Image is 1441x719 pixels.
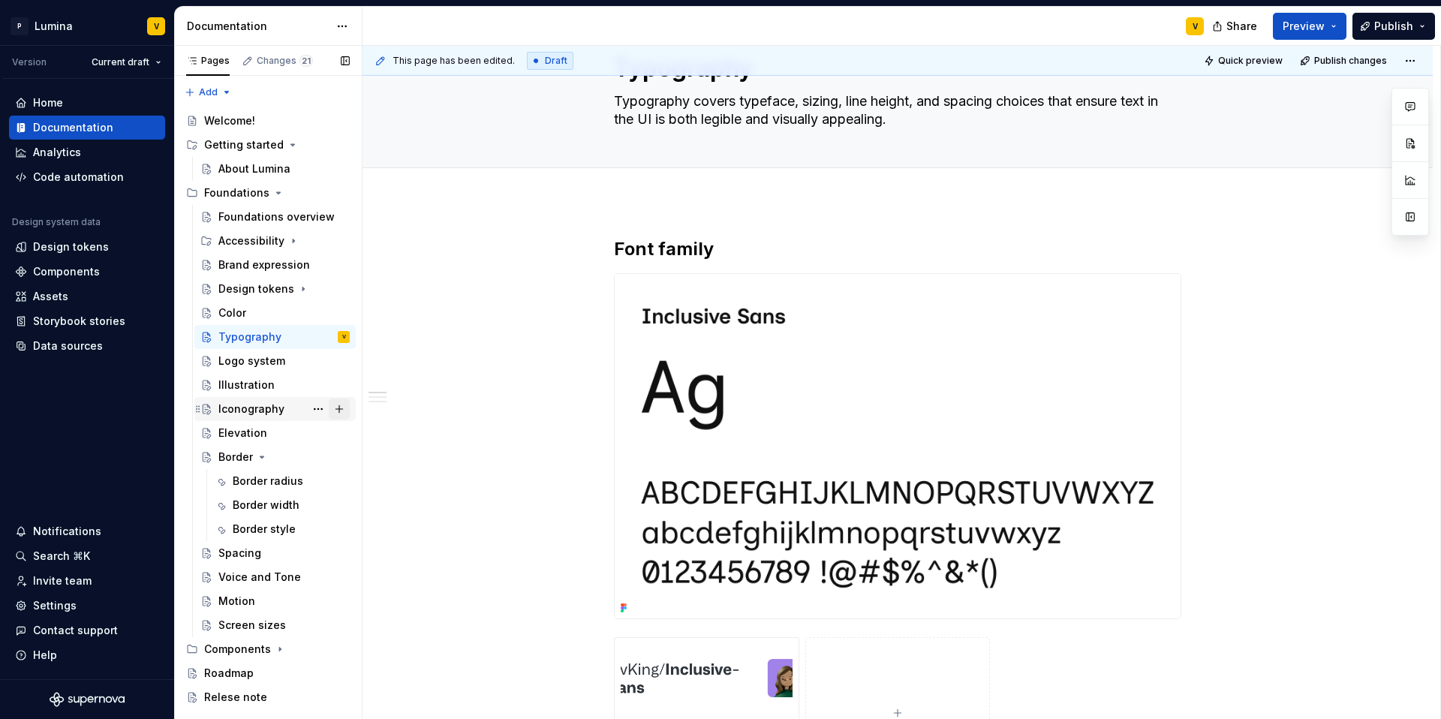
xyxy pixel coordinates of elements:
[180,109,356,709] div: Page tree
[299,55,313,67] span: 21
[180,109,356,133] a: Welcome!
[218,378,275,393] div: Illustration
[1352,13,1435,40] button: Publish
[233,498,299,513] div: Border width
[204,666,254,681] div: Roadmap
[33,289,68,304] div: Assets
[233,522,296,537] div: Border style
[218,402,284,417] div: Iconography
[204,185,269,200] div: Foundations
[180,133,356,157] div: Getting started
[3,10,171,42] button: PLuminaV
[9,260,165,284] a: Components
[218,281,294,296] div: Design tokens
[33,573,92,588] div: Invite team
[1199,50,1289,71] button: Quick preview
[33,264,100,279] div: Components
[218,257,310,272] div: Brand expression
[33,239,109,254] div: Design tokens
[11,17,29,35] div: P
[187,19,329,34] div: Documentation
[180,661,356,685] a: Roadmap
[33,623,118,638] div: Contact support
[9,140,165,164] a: Analytics
[209,469,356,493] a: Border radius
[9,165,165,189] a: Code automation
[218,546,261,561] div: Spacing
[218,233,284,248] div: Accessibility
[218,450,253,465] div: Border
[218,426,267,441] div: Elevation
[1205,13,1267,40] button: Share
[35,19,73,34] div: Lumina
[545,55,567,67] span: Draft
[33,524,101,539] div: Notifications
[204,137,284,152] div: Getting started
[9,618,165,642] button: Contact support
[9,284,165,308] a: Assets
[194,301,356,325] a: Color
[33,648,57,663] div: Help
[33,549,90,564] div: Search ⌘K
[194,397,356,421] a: Iconography
[12,216,101,228] div: Design system data
[615,274,1181,618] img: efa25e3b-de5a-4373-a865-d7abaddfa78d.png
[1374,19,1413,34] span: Publish
[9,309,165,333] a: Storybook stories
[194,349,356,373] a: Logo system
[33,170,124,185] div: Code automation
[209,517,356,541] a: Border style
[1273,13,1346,40] button: Preview
[50,692,125,707] svg: Supernova Logo
[218,618,286,633] div: Screen sizes
[180,181,356,205] div: Foundations
[393,55,515,67] span: This page has been edited.
[218,161,290,176] div: About Lumina
[186,55,230,67] div: Pages
[154,20,159,32] div: V
[9,594,165,618] a: Settings
[194,277,356,301] a: Design tokens
[257,55,313,67] div: Changes
[180,637,356,661] div: Components
[33,338,103,353] div: Data sources
[180,82,236,103] button: Add
[194,253,356,277] a: Brand expression
[614,237,1181,261] h2: Font family
[85,52,168,73] button: Current draft
[194,205,356,229] a: Foundations overview
[194,325,356,349] a: TypographyV
[9,334,165,358] a: Data sources
[33,598,77,613] div: Settings
[342,329,346,344] div: V
[218,209,335,224] div: Foundations overview
[209,493,356,517] a: Border width
[12,56,47,68] div: Version
[218,570,301,585] div: Voice and Tone
[233,474,303,489] div: Border radius
[194,229,356,253] div: Accessibility
[204,113,255,128] div: Welcome!
[194,157,356,181] a: About Lumina
[180,685,356,709] a: Relese note
[204,642,271,657] div: Components
[9,116,165,140] a: Documentation
[194,445,356,469] a: Border
[218,329,281,344] div: Typography
[218,594,255,609] div: Motion
[194,589,356,613] a: Motion
[1218,55,1283,67] span: Quick preview
[9,544,165,568] button: Search ⌘K
[33,95,63,110] div: Home
[1295,50,1394,71] button: Publish changes
[33,314,125,329] div: Storybook stories
[204,690,267,705] div: Relese note
[33,120,113,135] div: Documentation
[9,91,165,115] a: Home
[194,613,356,637] a: Screen sizes
[9,235,165,259] a: Design tokens
[194,541,356,565] a: Spacing
[92,56,149,68] span: Current draft
[1283,19,1325,34] span: Preview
